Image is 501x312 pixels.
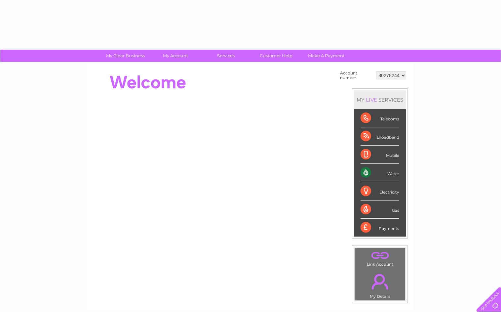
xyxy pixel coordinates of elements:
a: Make A Payment [299,50,354,62]
div: LIVE [365,97,378,103]
td: My Details [354,268,405,301]
div: Water [361,164,399,182]
a: . [356,270,404,293]
td: Link Account [354,247,405,268]
div: Mobile [361,146,399,164]
div: Electricity [361,182,399,201]
div: Telecoms [361,109,399,127]
a: . [356,249,404,261]
div: MY SERVICES [354,90,406,109]
div: Broadband [361,127,399,146]
a: Customer Help [249,50,303,62]
td: Account number [338,69,374,82]
div: Payments [361,219,399,237]
a: Services [199,50,253,62]
a: My Account [148,50,203,62]
a: My Clear Business [98,50,153,62]
div: Gas [361,201,399,219]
